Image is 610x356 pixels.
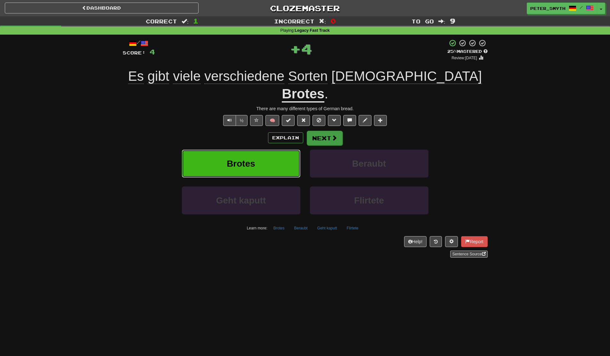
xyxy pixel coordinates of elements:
[310,150,428,178] button: Beraubt
[530,5,565,11] span: Peter_Smyth
[310,186,428,214] button: Flirtete
[288,69,328,84] span: Sorten
[123,39,155,47] div: /
[295,28,329,33] strong: Legacy Fast Track
[182,186,300,214] button: Geht kaputt
[291,223,311,233] button: Beraubt
[319,19,326,24] span: :
[148,69,169,84] span: gibt
[447,49,457,54] span: 25 %
[204,69,284,84] span: verschiedene
[123,105,488,112] div: There are many different types of German bread.
[268,132,303,143] button: Explain
[404,236,427,247] button: Help!
[182,150,300,178] button: Brotes
[274,18,314,24] span: Incorrect
[216,195,266,205] span: Geht kaputt
[227,159,255,169] span: Brotes
[451,56,477,60] small: Review: [DATE]
[182,19,189,24] span: :
[527,3,597,14] a: Peter_Smyth /
[223,115,236,126] button: Play sentence audio (ctl+space)
[297,115,310,126] button: Reset to 0% Mastered (alt+r)
[411,18,434,24] span: To go
[282,115,295,126] button: Set this sentence to 100% Mastered (alt+m)
[247,226,267,230] small: Learn more:
[222,115,248,126] div: Text-to-speech controls
[5,3,199,13] a: Dashboard
[580,5,583,10] span: /
[282,86,324,103] u: Brotes
[265,115,279,126] button: 🧠
[352,159,386,169] span: Beraubt
[313,115,325,126] button: Ignore sentence (alt+i)
[330,17,336,25] span: 0
[208,3,402,14] a: Clozemaster
[173,69,200,84] span: viele
[324,86,328,101] span: .
[447,49,488,54] div: Mastered
[438,19,445,24] span: :
[290,39,301,58] span: +
[236,115,248,126] button: ½
[359,115,371,126] button: Edit sentence (alt+d)
[146,18,177,24] span: Correct
[430,236,442,247] button: Round history (alt+y)
[343,223,362,233] button: Flirtete
[331,69,482,84] span: [DEMOGRAPHIC_DATA]
[250,115,263,126] button: Favorite sentence (alt+f)
[314,223,341,233] button: Geht kaputt
[450,17,455,25] span: 9
[193,17,199,25] span: 1
[128,69,144,84] span: Es
[301,41,312,57] span: 4
[374,115,387,126] button: Add to collection (alt+a)
[150,48,155,56] span: 4
[270,223,288,233] button: Brotes
[450,251,487,258] a: Sentence Source
[461,236,487,247] button: Report
[343,115,356,126] button: Discuss sentence (alt+u)
[328,115,341,126] button: Grammar (alt+g)
[123,50,146,55] span: Score:
[307,131,343,145] button: Next
[354,195,384,205] span: Flirtete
